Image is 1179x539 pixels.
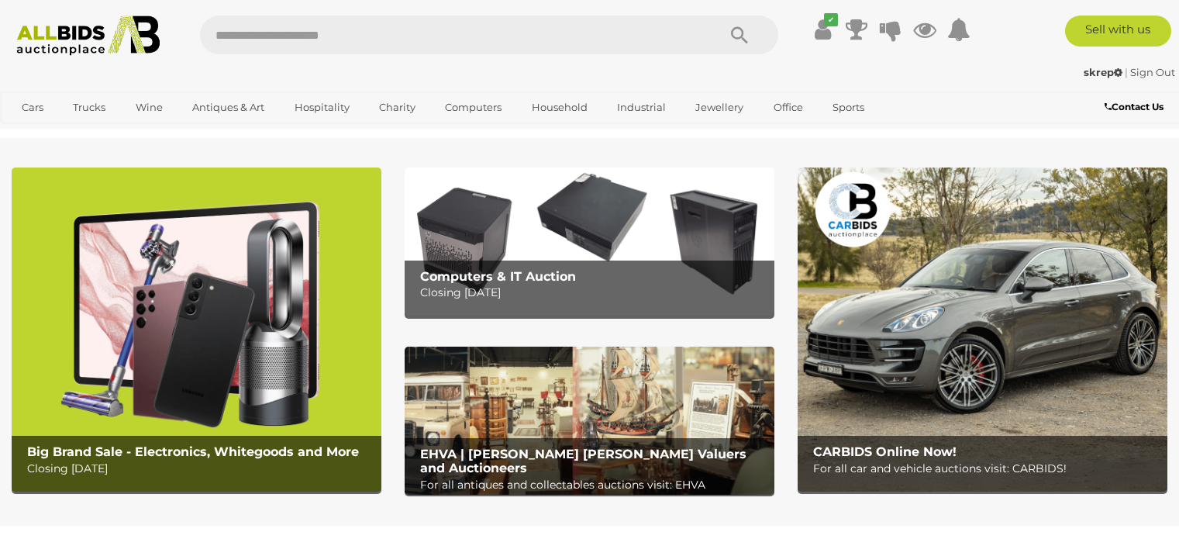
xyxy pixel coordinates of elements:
[420,283,767,302] p: Closing [DATE]
[1105,101,1163,112] b: Contact Us
[405,347,774,495] a: EHVA | Evans Hastings Valuers and Auctioneers EHVA | [PERSON_NAME] [PERSON_NAME] Valuers and Auct...
[27,444,359,459] b: Big Brand Sale - Electronics, Whitegoods and More
[1084,66,1122,78] strong: skrep
[63,95,115,120] a: Trucks
[1065,16,1171,47] a: Sell with us
[813,444,957,459] b: CARBIDS Online Now!
[12,168,381,492] img: Big Brand Sale - Electronics, Whitegoods and More
[1105,98,1167,116] a: Contact Us
[798,168,1167,492] img: CARBIDS Online Now!
[182,95,274,120] a: Antiques & Art
[435,95,512,120] a: Computers
[12,120,142,146] a: [GEOGRAPHIC_DATA]
[822,95,874,120] a: Sports
[420,269,576,284] b: Computers & IT Auction
[405,168,774,316] img: Computers & IT Auction
[27,459,374,479] p: Closing [DATE]
[798,168,1167,492] a: CARBIDS Online Now! CARBIDS Online Now! For all car and vehicle auctions visit: CARBIDS!
[522,95,598,120] a: Household
[12,168,381,492] a: Big Brand Sale - Electronics, Whitegoods and More Big Brand Sale - Electronics, Whitegoods and Mo...
[9,16,168,56] img: Allbids.com.au
[405,347,774,495] img: EHVA | Evans Hastings Valuers and Auctioneers
[607,95,676,120] a: Industrial
[420,475,767,495] p: For all antiques and collectables auctions visit: EHVA
[1130,66,1175,78] a: Sign Out
[405,168,774,316] a: Computers & IT Auction Computers & IT Auction Closing [DATE]
[824,13,838,26] i: ✔
[764,95,813,120] a: Office
[126,95,173,120] a: Wine
[369,95,426,120] a: Charity
[813,459,1160,479] p: For all car and vehicle auctions visit: CARBIDS!
[701,16,778,54] button: Search
[685,95,753,120] a: Jewellery
[420,447,746,475] b: EHVA | [PERSON_NAME] [PERSON_NAME] Valuers and Auctioneers
[12,95,53,120] a: Cars
[1084,66,1125,78] a: skrep
[811,16,834,43] a: ✔
[1125,66,1128,78] span: |
[284,95,360,120] a: Hospitality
